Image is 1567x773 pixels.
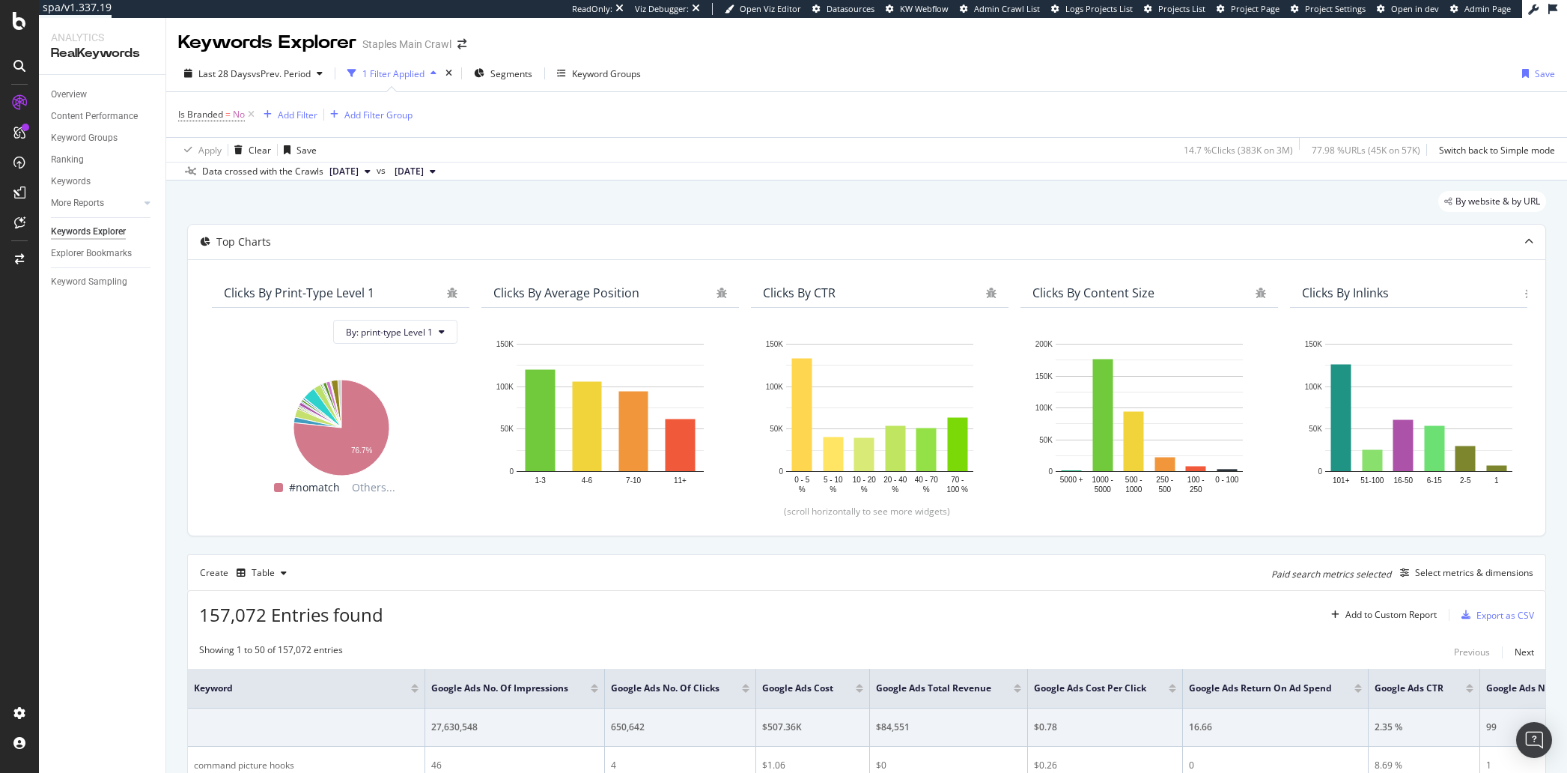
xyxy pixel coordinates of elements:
div: Top Charts [216,234,271,249]
span: Segments [490,67,532,80]
a: Open Viz Editor [725,3,801,15]
span: 2025 Aug. 8th [395,165,424,178]
text: 101+ [1333,476,1350,485]
button: Last 28 DaysvsPrev. Period [178,61,329,85]
span: Keyword [194,682,389,695]
text: 7-10 [626,476,641,485]
a: Project Page [1217,3,1280,15]
span: Google Ads Cost [762,682,833,695]
text: 150K [496,340,514,348]
span: By website & by URL [1455,197,1540,206]
button: Table [231,561,293,585]
a: Logs Projects List [1051,3,1133,15]
span: = [225,108,231,121]
text: 100K [1305,383,1323,391]
div: Keywords Explorer [178,30,356,55]
text: 5000 [1095,485,1112,494]
text: 100 % [947,485,968,494]
span: Google Ads No. of Impressions [431,682,568,695]
a: Projects List [1144,3,1205,15]
div: ReadOnly: [572,3,612,15]
span: #nomatch [289,479,340,497]
div: $0.78 [1034,721,1176,734]
div: Add Filter Group [344,109,413,121]
span: Open Viz Editor [740,3,801,14]
div: 650,642 [611,721,749,734]
div: Viz Debugger: [635,3,689,15]
div: $84,551 [876,721,1021,734]
button: Save [1516,61,1555,85]
text: 20 - 40 [883,476,907,484]
div: 46 [431,759,598,772]
span: Project Page [1231,3,1280,14]
text: 150K [1035,372,1053,381]
a: Admin Crawl List [960,3,1040,15]
span: Admin Crawl List [974,3,1040,14]
button: Switch back to Simple mode [1433,138,1555,162]
button: Add Filter Group [324,106,413,124]
text: 100K [1035,404,1053,412]
button: 1 Filter Applied [341,61,442,85]
div: Keyword Sampling [51,274,127,290]
svg: A chart. [1302,336,1536,497]
span: Google Ads Return on Ad Spend [1189,682,1332,695]
div: Analytics [51,30,153,45]
text: % [861,485,868,494]
a: Keyword Sampling [51,274,155,290]
text: 0 - 100 [1215,476,1239,484]
text: 50K [770,425,783,434]
a: Overview [51,87,155,103]
div: 0 [1189,759,1362,772]
button: Add to Custom Report [1325,603,1437,627]
text: 51-100 [1360,476,1384,485]
div: 16.66 [1189,721,1362,734]
span: Logs Projects List [1065,3,1133,14]
a: Keyword Groups [51,130,155,146]
text: 150K [766,340,784,348]
div: RealKeywords [51,45,153,62]
span: 157,072 Entries found [199,602,383,627]
text: 4-6 [582,476,593,485]
svg: A chart. [1032,336,1266,497]
button: Keyword Groups [551,61,647,85]
div: Clear [249,144,271,157]
div: Staples Main Crawl [362,37,451,52]
text: 200K [1035,340,1053,348]
div: 14.7 % Clicks ( 383K on 3M ) [1184,144,1293,157]
text: 40 - 70 [915,476,939,484]
text: 11+ [674,476,687,485]
span: 2025 Sep. 5th [329,165,359,178]
a: Datasources [812,3,874,15]
div: 27,630,548 [431,721,598,734]
text: 100K [496,383,514,391]
text: 0 [509,467,514,476]
span: Google Ads Total Revenue [876,682,991,695]
span: Admin Page [1464,3,1511,14]
text: 10 - 20 [853,476,877,484]
div: Overview [51,87,87,103]
div: Create [200,561,293,585]
div: command picture hooks [194,759,419,772]
div: Apply [198,144,222,157]
button: By: print-type Level 1 [333,320,457,344]
div: Clicks By Content Size [1032,285,1154,300]
span: Projects List [1158,3,1205,14]
div: Clicks By Average Position [493,285,639,300]
span: Google Ads Cost per Click [1034,682,1146,695]
a: More Reports [51,195,140,211]
div: Clicks By CTR [763,285,836,300]
button: Segments [468,61,538,85]
span: By: print-type Level 1 [346,326,433,339]
div: Save [296,144,317,157]
div: 77.98 % URLs ( 45K on 57K ) [1312,144,1420,157]
div: bug [447,288,457,298]
svg: A chart. [493,336,727,497]
div: $507.36K [762,721,863,734]
div: Keywords Explorer [51,224,126,240]
span: No [233,104,245,125]
div: Content Performance [51,109,138,124]
span: vs Prev. Period [252,67,311,80]
a: Project Settings [1291,3,1366,15]
text: % [892,485,898,494]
